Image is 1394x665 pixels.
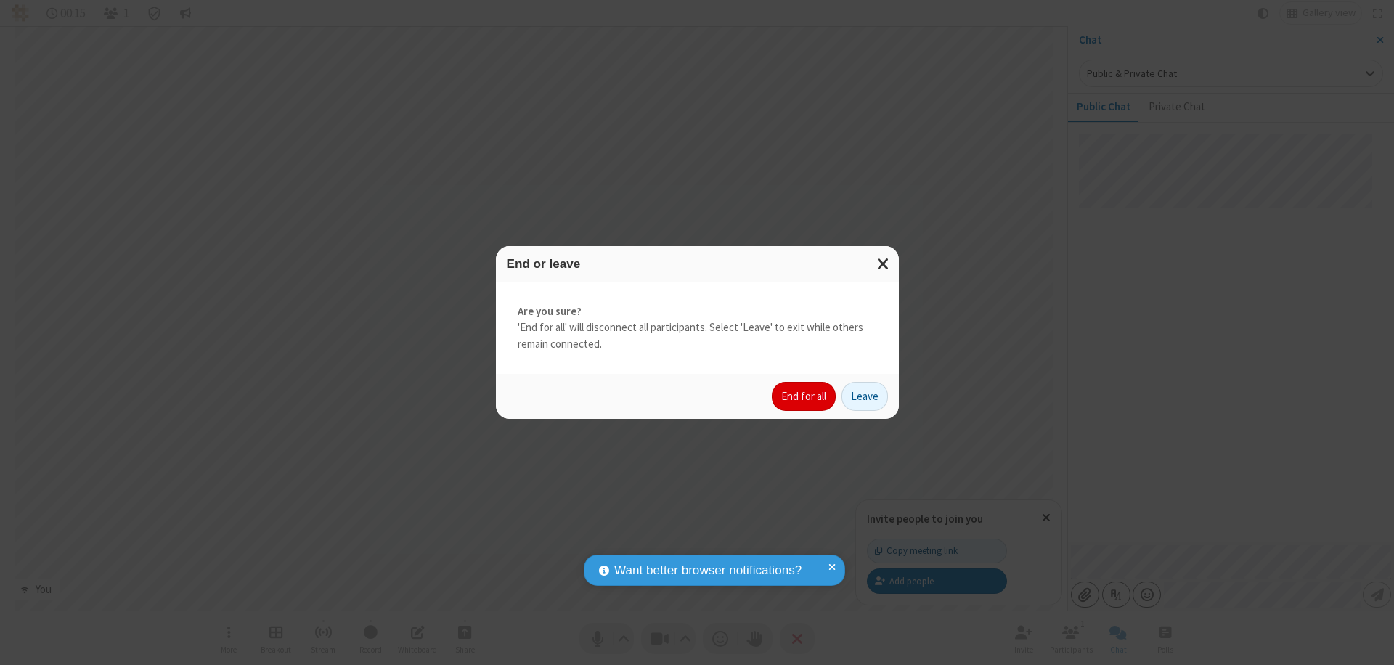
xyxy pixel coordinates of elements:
div: 'End for all' will disconnect all participants. Select 'Leave' to exit while others remain connec... [496,282,899,375]
button: End for all [772,382,836,411]
button: Leave [841,382,888,411]
span: Want better browser notifications? [614,561,802,580]
strong: Are you sure? [518,303,877,320]
button: Close modal [868,246,899,282]
h3: End or leave [507,257,888,271]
